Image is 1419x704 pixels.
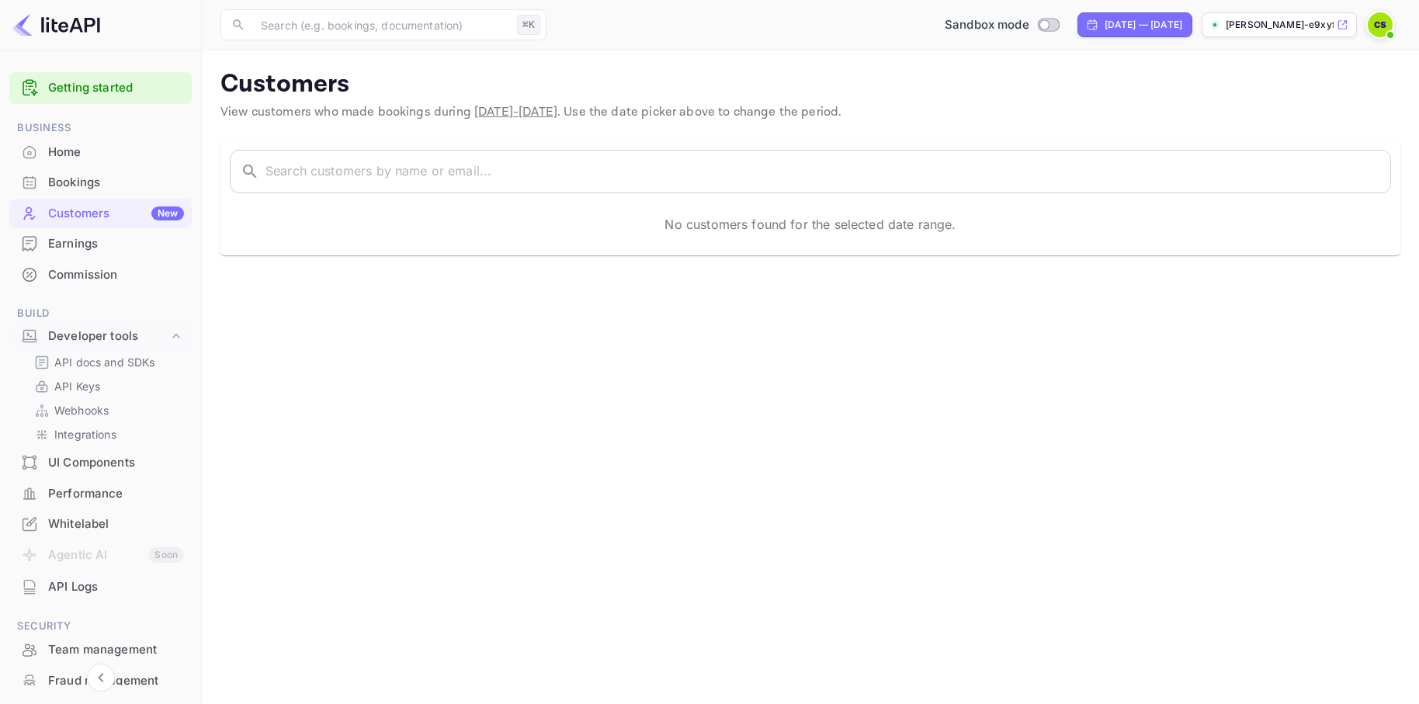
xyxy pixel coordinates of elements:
div: ⌘K [517,15,540,35]
div: Switch to Production mode [938,16,1065,34]
div: Home [9,137,192,168]
a: Performance [9,479,192,508]
a: API docs and SDKs [34,354,179,370]
div: UI Components [9,448,192,478]
p: No customers found for the selected date range. [664,215,956,234]
a: API Logs [9,572,192,601]
div: Commission [9,260,192,290]
span: Business [9,120,192,137]
img: Colin Seaman [1368,12,1393,37]
p: Customers [220,69,1400,100]
div: Developer tools [48,328,168,345]
a: Earnings [9,229,192,258]
div: Click to change the date range period [1077,12,1192,37]
div: Bookings [48,174,184,192]
div: Earnings [48,235,184,253]
div: UI Components [48,454,184,472]
a: CustomersNew [9,199,192,227]
div: Team management [9,635,192,665]
div: API Keys [28,375,186,397]
div: Fraud management [9,666,192,696]
div: [DATE] — [DATE] [1105,18,1182,32]
div: Performance [9,479,192,509]
div: Getting started [9,72,192,104]
span: Sandbox mode [945,16,1029,34]
div: Whitelabel [9,509,192,539]
p: Integrations [54,426,116,442]
div: New [151,206,184,220]
div: API Logs [9,572,192,602]
p: API docs and SDKs [54,354,155,370]
span: [DATE] - [DATE] [474,104,557,120]
div: Webhooks [28,399,186,421]
div: Team management [48,641,184,659]
div: Whitelabel [48,515,184,533]
div: Integrations [28,423,186,446]
div: Commission [48,266,184,284]
div: Performance [48,485,184,503]
img: LiteAPI logo [12,12,100,37]
p: [PERSON_NAME]-e9xyf.nui... [1226,18,1334,32]
p: Webhooks [54,402,109,418]
a: Integrations [34,426,179,442]
a: Commission [9,260,192,289]
span: Security [9,618,192,635]
div: API docs and SDKs [28,351,186,373]
a: Team management [9,635,192,664]
p: API Keys [54,378,100,394]
a: Webhooks [34,402,179,418]
div: API Logs [48,578,184,596]
div: Home [48,144,184,161]
span: Build [9,305,192,322]
a: Whitelabel [9,509,192,538]
div: Fraud management [48,672,184,690]
a: UI Components [9,448,192,477]
a: Fraud management [9,666,192,695]
div: Customers [48,205,184,223]
div: CustomersNew [9,199,192,229]
a: Bookings [9,168,192,196]
span: View customers who made bookings during . Use the date picker above to change the period. [220,104,841,120]
input: Search customers by name or email... [265,150,1391,193]
div: Bookings [9,168,192,198]
a: Home [9,137,192,166]
div: Earnings [9,229,192,259]
a: Getting started [48,79,184,97]
div: Developer tools [9,323,192,350]
a: API Keys [34,378,179,394]
button: Collapse navigation [87,664,115,692]
input: Search (e.g. bookings, documentation) [252,9,511,40]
